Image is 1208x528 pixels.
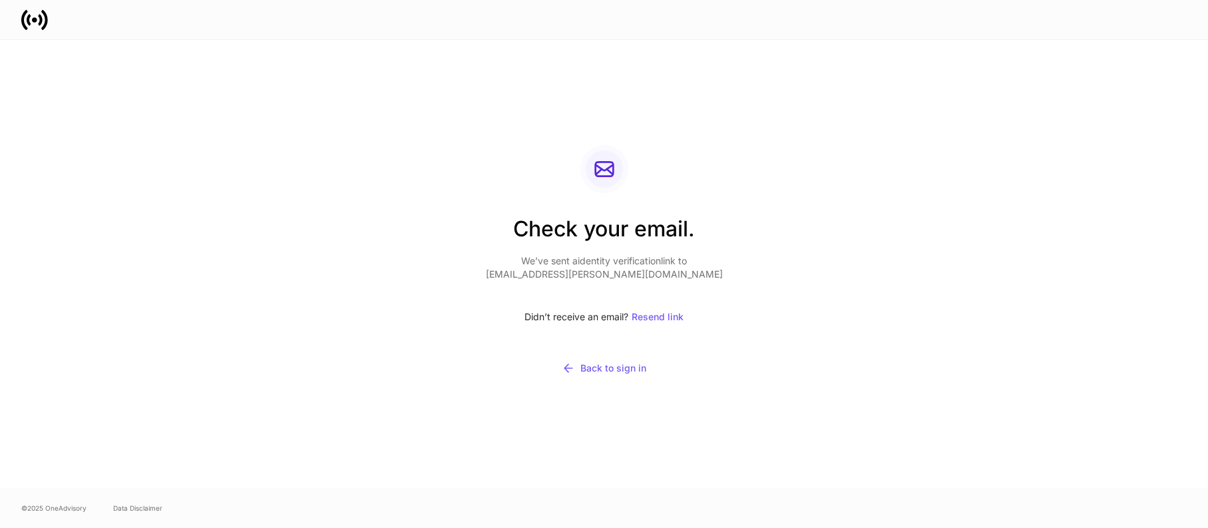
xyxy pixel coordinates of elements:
[486,353,723,384] button: Back to sign in
[632,312,684,322] div: Resend link
[486,302,723,332] div: Didn’t receive an email?
[631,302,684,332] button: Resend link
[486,214,723,254] h2: Check your email.
[113,503,162,513] a: Data Disclaimer
[486,254,723,281] p: We’ve sent a identity verification link to [EMAIL_ADDRESS][PERSON_NAME][DOMAIN_NAME]
[21,503,87,513] span: © 2025 OneAdvisory
[562,362,646,375] div: Back to sign in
